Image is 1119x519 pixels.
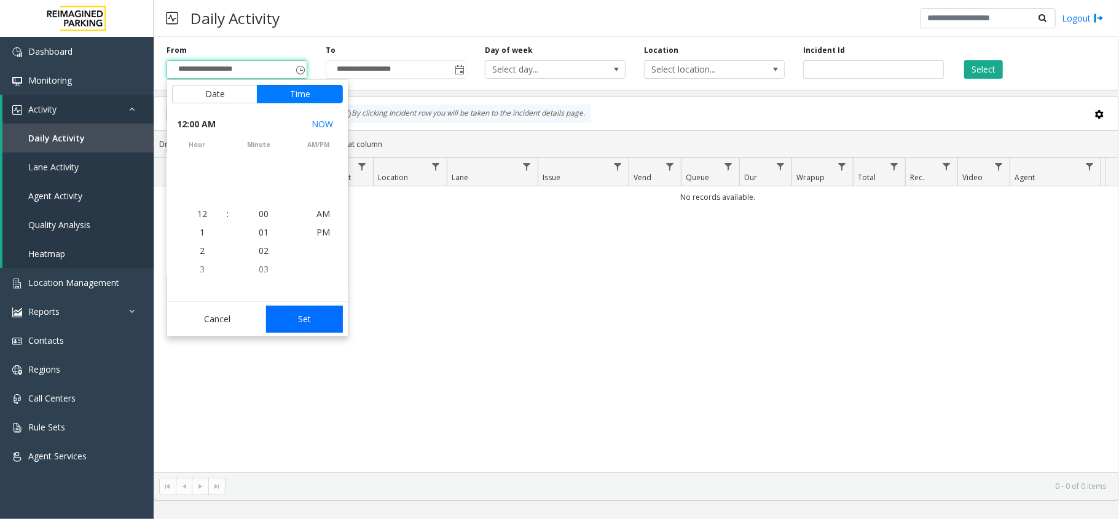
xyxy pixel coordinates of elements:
[644,45,678,56] label: Location
[28,190,82,202] span: Agent Activity
[12,47,22,57] img: 'icon'
[316,208,330,220] span: AM
[154,133,1118,155] div: Drag a column header and drop it here to group by that column
[200,245,205,256] span: 2
[316,226,330,238] span: PM
[233,481,1106,491] kendo-pager-info: 0 - 0 of 0 items
[288,140,348,149] span: AM/PM
[645,61,756,78] span: Select location...
[834,158,850,175] a: Wrapup Filter Menu
[166,3,178,33] img: pageIcon
[720,158,737,175] a: Queue Filter Menu
[28,74,72,86] span: Monitoring
[257,85,343,103] button: Time tab
[28,248,65,259] span: Heatmap
[336,105,591,123] div: By clicking Incident row you will be taken to the incident details page.
[2,181,154,210] a: Agent Activity
[12,307,22,317] img: 'icon'
[28,450,87,462] span: Agent Services
[28,421,65,433] span: Rule Sets
[293,61,307,78] span: Toggle popup
[200,263,205,275] span: 3
[485,45,533,56] label: Day of week
[354,158,371,175] a: Lot Filter Menu
[964,60,1003,79] button: Select
[12,105,22,115] img: 'icon'
[938,158,955,175] a: Rec. Filter Menu
[28,219,90,231] span: Quality Analysis
[28,277,119,288] span: Location Management
[962,172,983,183] span: Video
[1015,172,1035,183] span: Agent
[2,153,154,181] a: Lane Activity
[803,45,845,56] label: Incident Id
[227,208,229,220] div: :
[12,76,22,86] img: 'icon'
[485,61,597,78] span: Select day...
[259,226,269,238] span: 01
[12,279,22,288] img: 'icon'
[744,172,757,183] span: Dur
[1094,12,1104,25] img: logout
[28,392,76,404] span: Call Centers
[1062,12,1104,25] a: Logout
[910,172,924,183] span: Rec.
[326,45,336,56] label: To
[2,210,154,239] a: Quality Analysis
[12,394,22,404] img: 'icon'
[378,172,408,183] span: Location
[172,306,262,333] button: Cancel
[686,172,709,183] span: Queue
[177,116,216,133] span: 12:00 AM
[28,306,60,317] span: Reports
[12,365,22,375] img: 'icon'
[28,132,85,144] span: Daily Activity
[259,208,269,220] span: 00
[307,113,338,135] button: Select now
[184,3,286,33] h3: Daily Activity
[610,158,626,175] a: Issue Filter Menu
[259,245,269,256] span: 02
[452,172,468,183] span: Lane
[229,140,288,149] span: minute
[28,335,64,346] span: Contacts
[858,172,876,183] span: Total
[2,95,154,124] a: Activity
[428,158,444,175] a: Location Filter Menu
[28,103,57,115] span: Activity
[259,263,269,275] span: 03
[28,46,73,57] span: Dashboard
[543,172,560,183] span: Issue
[12,336,22,346] img: 'icon'
[796,172,825,183] span: Wrapup
[28,161,79,173] span: Lane Activity
[197,208,207,220] span: 12
[172,85,257,103] button: Date tab
[772,158,789,175] a: Dur Filter Menu
[167,140,227,149] span: hour
[28,363,60,375] span: Regions
[662,158,678,175] a: Vend Filter Menu
[634,172,651,183] span: Vend
[991,158,1007,175] a: Video Filter Menu
[12,452,22,462] img: 'icon'
[519,158,535,175] a: Lane Filter Menu
[167,45,187,56] label: From
[2,124,154,153] a: Daily Activity
[12,423,22,433] img: 'icon'
[1082,158,1098,175] a: Agent Filter Menu
[452,61,466,78] span: Toggle popup
[886,158,903,175] a: Total Filter Menu
[2,239,154,268] a: Heatmap
[154,158,1118,472] div: Data table
[200,226,205,238] span: 1
[266,306,344,333] button: Set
